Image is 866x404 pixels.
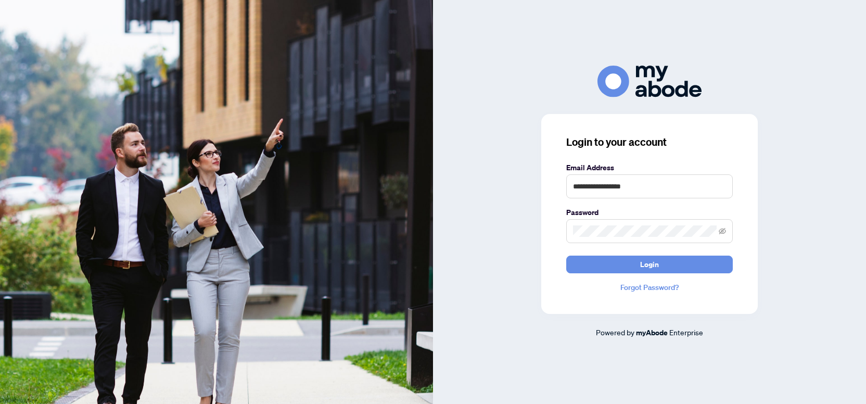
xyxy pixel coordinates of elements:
a: Forgot Password? [566,282,733,293]
span: Login [640,256,659,273]
a: myAbode [636,327,668,338]
label: Password [566,207,733,218]
button: Login [566,256,733,273]
h3: Login to your account [566,135,733,149]
span: Powered by [596,327,634,337]
label: Email Address [566,162,733,173]
img: ma-logo [597,66,702,97]
span: Enterprise [669,327,703,337]
span: eye-invisible [719,228,726,235]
